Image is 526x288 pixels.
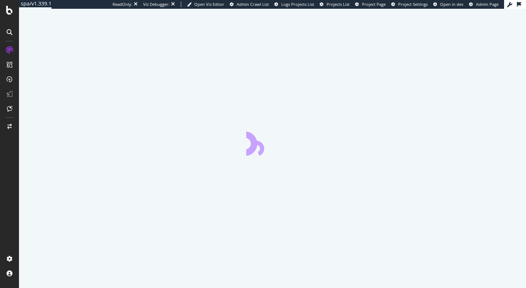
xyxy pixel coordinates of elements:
[355,1,386,7] a: Project Page
[440,1,464,7] span: Open in dev
[246,129,299,156] div: animation
[469,1,499,7] a: Admin Page
[274,1,314,7] a: Logs Projects List
[320,1,350,7] a: Projects List
[327,1,350,7] span: Projects List
[194,1,224,7] span: Open Viz Editor
[362,1,386,7] span: Project Page
[281,1,314,7] span: Logs Projects List
[187,1,224,7] a: Open Viz Editor
[398,1,428,7] span: Project Settings
[391,1,428,7] a: Project Settings
[476,1,499,7] span: Admin Page
[237,1,269,7] span: Admin Crawl List
[113,1,132,7] div: ReadOnly:
[143,1,169,7] div: Viz Debugger:
[433,1,464,7] a: Open in dev
[230,1,269,7] a: Admin Crawl List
